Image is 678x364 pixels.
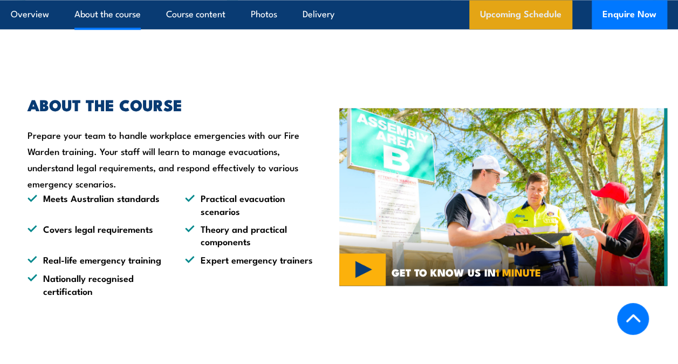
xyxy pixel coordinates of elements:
li: Nationally recognised certification [28,271,166,296]
div: Prepare your team to handle workplace emergencies with our Fire Warden training. Your staff will ... [17,97,323,296]
strong: 1 MINUTE [496,264,541,279]
li: Real-life emergency training [28,253,166,266]
h2: ABOUT THE COURSE [28,97,323,111]
span: GET TO KNOW US IN [392,267,541,277]
li: Covers legal requirements [28,223,166,248]
li: Practical evacuation scenarios [185,192,323,217]
img: Fire Warden and Chief Fire Warden Training [339,108,668,285]
li: Theory and practical components [185,223,323,248]
li: Expert emergency trainers [185,253,323,266]
li: Meets Australian standards [28,192,166,217]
